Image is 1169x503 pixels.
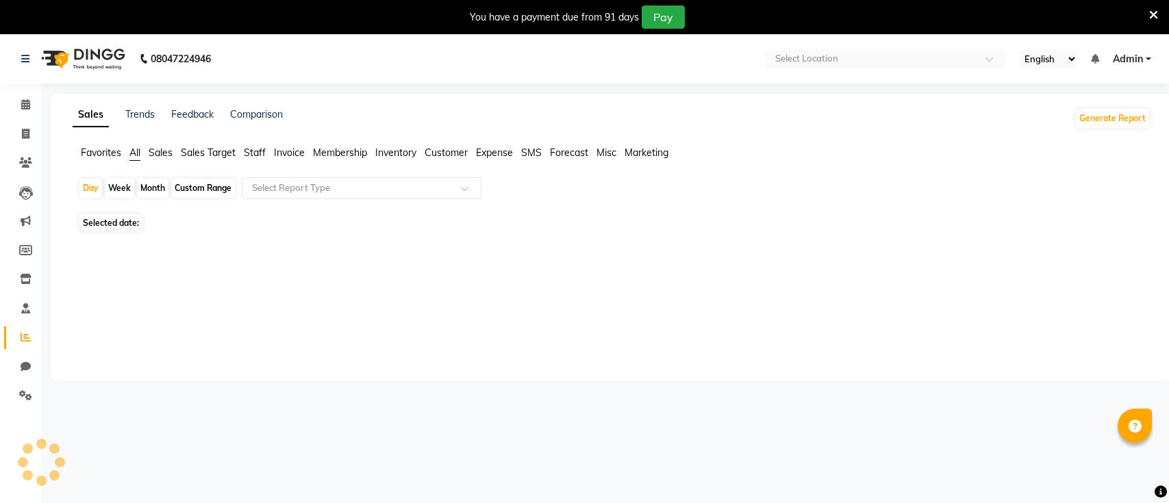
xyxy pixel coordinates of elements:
span: Inventory [375,146,416,159]
span: Favorites [81,146,121,159]
a: Sales [73,103,109,127]
span: Staff [244,146,266,159]
span: SMS [521,146,542,159]
a: Feedback [171,108,214,120]
span: Sales [149,146,173,159]
span: Expense [476,146,513,159]
img: logo [35,40,129,78]
b: 08047224946 [151,40,211,78]
span: Invoice [274,146,305,159]
button: Pay [642,5,685,29]
div: Custom Range [171,179,235,198]
span: All [129,146,140,159]
div: Day [79,179,102,198]
span: Admin [1113,52,1143,66]
span: Marketing [625,146,668,159]
span: Forecast [550,146,588,159]
span: Misc [596,146,616,159]
a: Trends [125,108,155,120]
span: Selected date: [79,214,142,231]
div: Select Location [775,52,838,66]
span: Membership [313,146,367,159]
button: Generate Report [1076,109,1149,128]
span: Sales Target [181,146,236,159]
a: Comparison [230,108,283,120]
div: You have a payment due from 91 days [470,10,639,25]
span: Customer [425,146,468,159]
div: Month [137,179,168,198]
div: Week [105,179,134,198]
